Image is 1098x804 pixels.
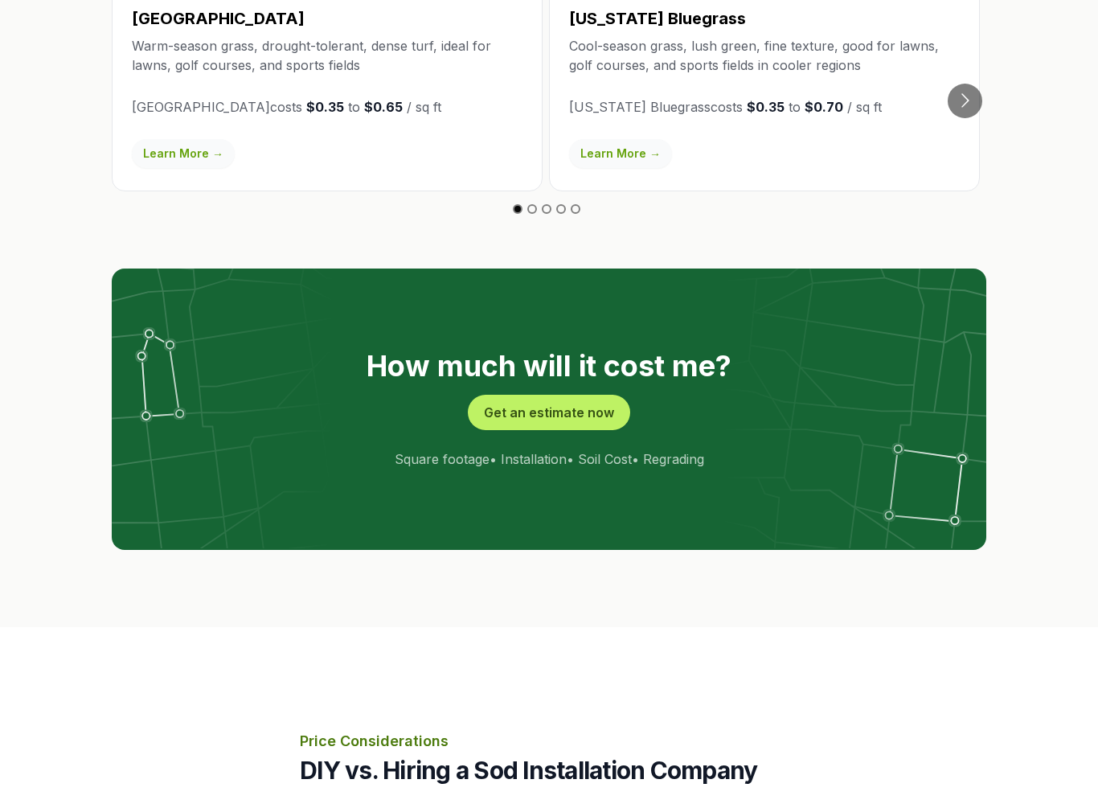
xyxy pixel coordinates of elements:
[569,36,960,75] p: Cool-season grass, lush green, fine texture, good for lawns, golf courses, and sports fields in c...
[556,204,566,214] button: Go to slide 4
[468,395,630,430] button: Get an estimate now
[364,99,403,115] strong: $0.65
[132,36,522,75] p: Warm-season grass, drought-tolerant, dense turf, ideal for lawns, golf courses, and sports fields
[527,204,537,214] button: Go to slide 2
[747,99,785,115] strong: $0.35
[306,99,344,115] strong: $0.35
[569,97,960,117] p: [US_STATE] Bluegrass costs to / sq ft
[569,139,672,168] a: Learn More →
[300,730,798,753] p: Price Considerations
[112,269,986,548] img: lot lines graphic
[132,97,522,117] p: [GEOGRAPHIC_DATA] costs to / sq ft
[132,139,235,168] a: Learn More →
[571,204,580,214] button: Go to slide 5
[542,204,551,214] button: Go to slide 3
[948,84,982,118] button: Go to next slide
[300,756,798,785] h2: DIY vs. Hiring a Sod Installation Company
[569,7,960,30] h3: [US_STATE] Bluegrass
[513,204,522,214] button: Go to slide 1
[132,7,522,30] h3: [GEOGRAPHIC_DATA]
[805,99,843,115] strong: $0.70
